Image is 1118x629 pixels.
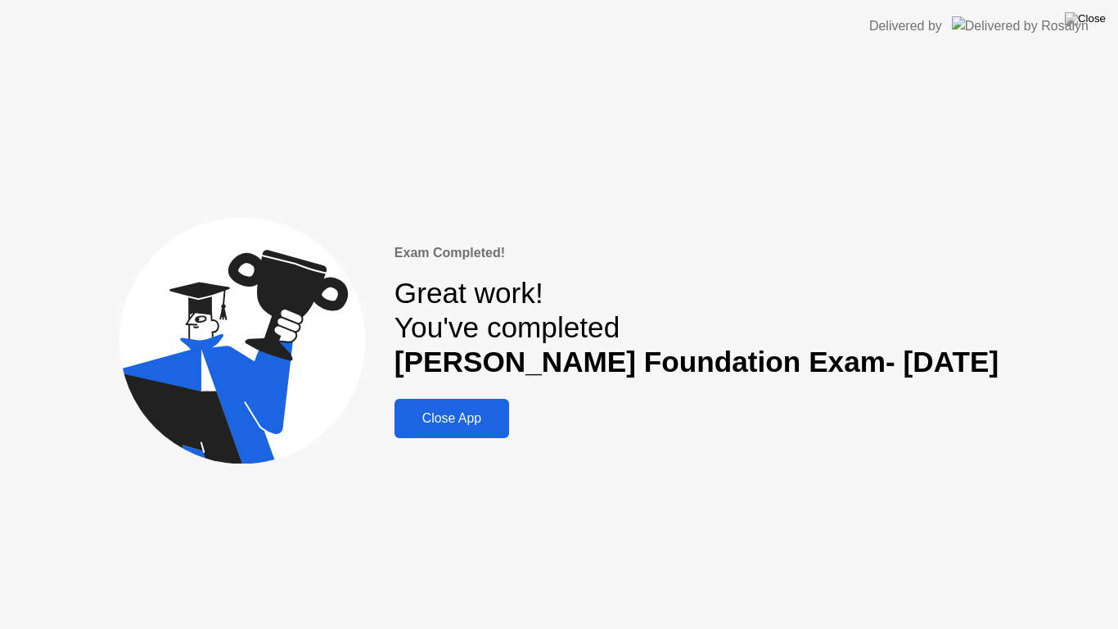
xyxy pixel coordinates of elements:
[394,276,999,380] div: Great work! You've completed
[394,399,509,438] button: Close App
[869,16,942,36] div: Delivered by
[952,16,1089,35] img: Delivered by Rosalyn
[1065,12,1106,25] img: Close
[394,243,999,263] div: Exam Completed!
[394,346,999,378] b: [PERSON_NAME] Foundation Exam- [DATE]
[399,411,504,426] div: Close App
